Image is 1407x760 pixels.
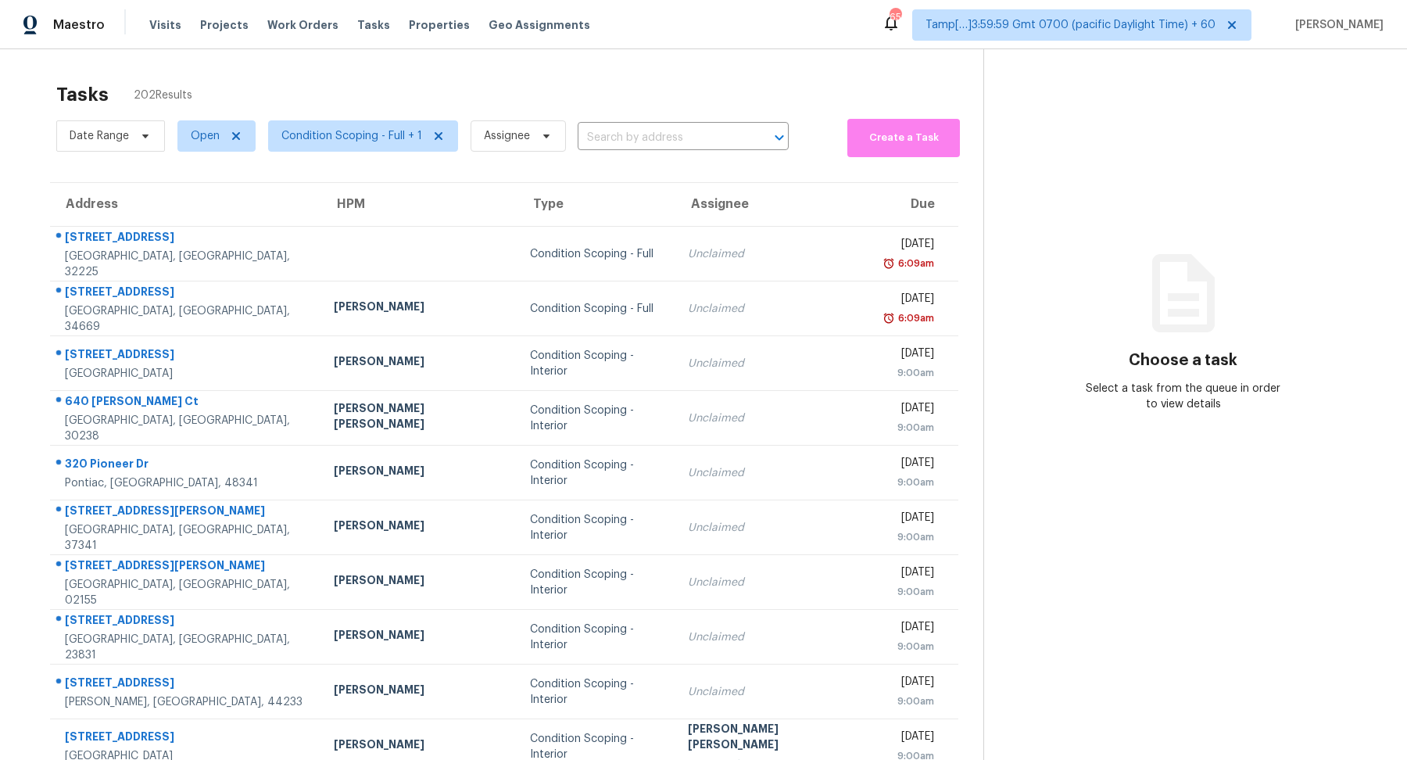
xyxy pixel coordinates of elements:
[65,413,309,444] div: [GEOGRAPHIC_DATA], [GEOGRAPHIC_DATA], 30238
[191,128,220,144] span: Open
[65,456,309,475] div: 320 Pioneer Dr
[334,299,506,318] div: [PERSON_NAME]
[885,639,935,654] div: 9:00am
[675,183,872,227] th: Assignee
[530,567,662,598] div: Condition Scoping - Interior
[1129,353,1237,368] h3: Choose a task
[65,284,309,303] div: [STREET_ADDRESS]
[65,346,309,366] div: [STREET_ADDRESS]
[70,128,129,144] span: Date Range
[56,87,109,102] h2: Tasks
[885,236,935,256] div: [DATE]
[357,20,390,30] span: Tasks
[688,575,860,590] div: Unclaimed
[149,17,181,33] span: Visits
[885,619,935,639] div: [DATE]
[847,119,960,157] button: Create a Task
[65,503,309,522] div: [STREET_ADDRESS][PERSON_NAME]
[65,475,309,491] div: Pontiac, [GEOGRAPHIC_DATA], 48341
[65,522,309,554] div: [GEOGRAPHIC_DATA], [GEOGRAPHIC_DATA], 37341
[65,229,309,249] div: [STREET_ADDRESS]
[885,510,935,529] div: [DATE]
[530,348,662,379] div: Condition Scoping - Interior
[885,420,935,436] div: 9:00am
[334,518,506,537] div: [PERSON_NAME]
[334,737,506,756] div: [PERSON_NAME]
[883,310,895,326] img: Overdue Alarm Icon
[1084,381,1283,412] div: Select a task from the queue in order to view details
[768,127,790,149] button: Open
[895,256,934,271] div: 6:09am
[517,183,675,227] th: Type
[885,694,935,709] div: 9:00am
[267,17,338,33] span: Work Orders
[65,366,309,382] div: [GEOGRAPHIC_DATA]
[885,584,935,600] div: 9:00am
[134,88,192,103] span: 202 Results
[1289,17,1384,33] span: [PERSON_NAME]
[885,346,935,365] div: [DATE]
[281,128,422,144] span: Condition Scoping - Full + 1
[65,675,309,694] div: [STREET_ADDRESS]
[872,183,959,227] th: Due
[688,410,860,426] div: Unclaimed
[65,632,309,663] div: [GEOGRAPHIC_DATA], [GEOGRAPHIC_DATA], 23831
[530,457,662,489] div: Condition Scoping - Interior
[890,9,900,25] div: 652
[688,684,860,700] div: Unclaimed
[53,17,105,33] span: Maestro
[530,512,662,543] div: Condition Scoping - Interior
[530,301,662,317] div: Condition Scoping - Full
[688,629,860,645] div: Unclaimed
[885,729,935,748] div: [DATE]
[65,694,309,710] div: [PERSON_NAME], [GEOGRAPHIC_DATA], 44233
[50,183,321,227] th: Address
[885,529,935,545] div: 9:00am
[321,183,518,227] th: HPM
[885,400,935,420] div: [DATE]
[484,128,530,144] span: Assignee
[489,17,590,33] span: Geo Assignments
[925,17,1215,33] span: Tamp[…]3:59:59 Gmt 0700 (pacific Daylight Time) + 60
[688,465,860,481] div: Unclaimed
[334,572,506,592] div: [PERSON_NAME]
[65,303,309,335] div: [GEOGRAPHIC_DATA], [GEOGRAPHIC_DATA], 34669
[65,729,309,748] div: [STREET_ADDRESS]
[65,393,309,413] div: 640 [PERSON_NAME] Ct
[65,249,309,280] div: [GEOGRAPHIC_DATA], [GEOGRAPHIC_DATA], 32225
[885,565,935,584] div: [DATE]
[688,520,860,536] div: Unclaimed
[885,455,935,475] div: [DATE]
[65,577,309,608] div: [GEOGRAPHIC_DATA], [GEOGRAPHIC_DATA], 02155
[409,17,470,33] span: Properties
[885,365,935,381] div: 9:00am
[688,246,860,262] div: Unclaimed
[688,721,860,756] div: [PERSON_NAME] [PERSON_NAME]
[65,612,309,632] div: [STREET_ADDRESS]
[530,622,662,653] div: Condition Scoping - Interior
[578,126,745,150] input: Search by address
[334,353,506,373] div: [PERSON_NAME]
[883,256,895,271] img: Overdue Alarm Icon
[334,400,506,436] div: [PERSON_NAME] [PERSON_NAME]
[895,310,934,326] div: 6:09am
[334,682,506,701] div: [PERSON_NAME]
[530,676,662,708] div: Condition Scoping - Interior
[334,627,506,647] div: [PERSON_NAME]
[200,17,249,33] span: Projects
[530,403,662,434] div: Condition Scoping - Interior
[688,356,860,371] div: Unclaimed
[334,463,506,482] div: [PERSON_NAME]
[885,475,935,490] div: 9:00am
[885,291,935,310] div: [DATE]
[530,246,662,262] div: Condition Scoping - Full
[688,301,860,317] div: Unclaimed
[855,129,952,147] span: Create a Task
[65,557,309,577] div: [STREET_ADDRESS][PERSON_NAME]
[885,674,935,694] div: [DATE]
